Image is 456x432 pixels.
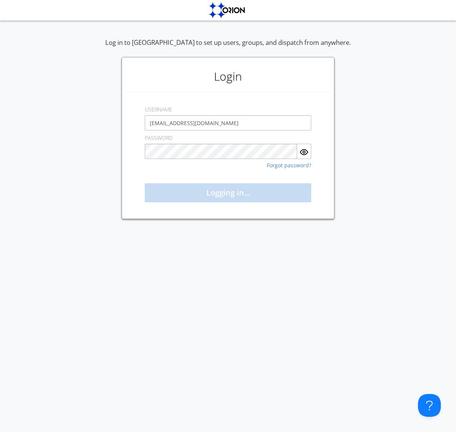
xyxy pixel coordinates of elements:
label: USERNAME [145,106,172,113]
a: Forgot password? [267,163,311,168]
input: Password [145,144,297,159]
button: Show Password [297,144,311,159]
label: PASSWORD [145,134,173,142]
iframe: Toggle Customer Support [418,394,441,417]
img: eye.svg [299,148,309,157]
h1: Login [126,61,330,92]
div: Log in to [GEOGRAPHIC_DATA] to set up users, groups, and dispatch from anywhere. [105,38,351,57]
button: Logging in... [145,183,311,202]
